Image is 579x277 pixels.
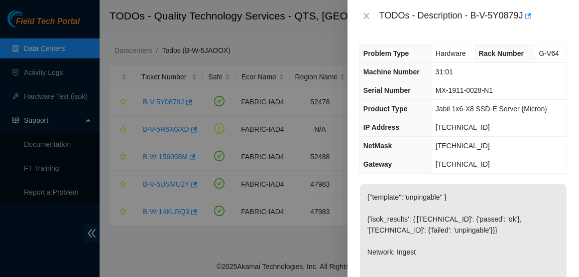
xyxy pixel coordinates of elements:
span: Product Type [363,105,407,113]
span: [TECHNICAL_ID] [436,160,490,168]
span: 31:01 [436,68,453,76]
span: [TECHNICAL_ID] [436,123,490,131]
span: Hardware [436,49,466,57]
span: close [362,12,370,20]
span: MX-1911-0028-N1 [436,86,493,94]
span: IP Address [363,123,399,131]
span: Rack Number [479,49,524,57]
span: Serial Number [363,86,411,94]
span: Jabil 1x6-X8 SSD-E Server {Micron} [436,105,547,113]
span: NetMask [363,142,392,150]
span: [TECHNICAL_ID] [436,142,490,150]
span: Gateway [363,160,392,168]
div: TODOs - Description - B-V-5Y0879J [379,8,567,24]
span: Machine Number [363,68,420,76]
button: Close [359,11,373,21]
span: Problem Type [363,49,409,57]
span: G-V64 [539,49,559,57]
